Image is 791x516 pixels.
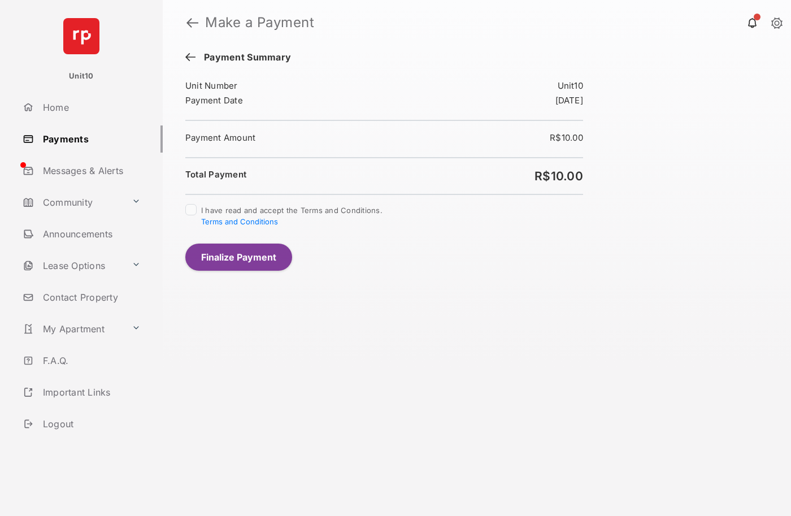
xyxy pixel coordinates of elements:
[18,252,127,279] a: Lease Options
[18,157,163,184] a: Messages & Alerts
[18,315,127,342] a: My Apartment
[63,18,99,54] img: svg+xml;base64,PHN2ZyB4bWxucz0iaHR0cDovL3d3dy53My5vcmcvMjAwMC9zdmciIHdpZHRoPSI2NCIgaGVpZ2h0PSI2NC...
[201,217,278,226] button: I have read and accept the Terms and Conditions.
[18,347,163,374] a: F.A.Q.
[205,16,314,29] strong: Make a Payment
[18,284,163,311] a: Contact Property
[198,52,291,64] span: Payment Summary
[201,206,383,226] span: I have read and accept the Terms and Conditions.
[18,189,127,216] a: Community
[185,244,292,271] button: Finalize Payment
[18,220,163,248] a: Announcements
[18,410,163,437] a: Logout
[69,71,94,82] p: Unit10
[18,94,163,121] a: Home
[18,125,163,153] a: Payments
[18,379,145,406] a: Important Links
